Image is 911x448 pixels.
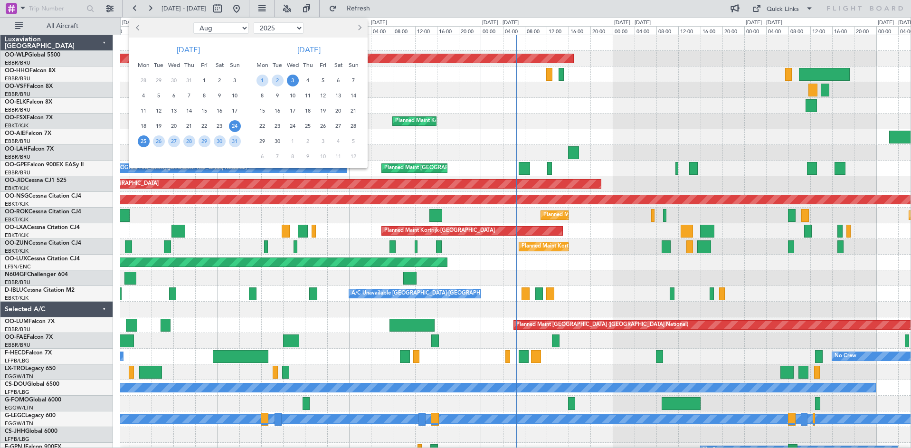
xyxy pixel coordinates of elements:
[317,75,329,86] span: 5
[255,73,270,88] div: 1-9-2025
[199,120,210,132] span: 22
[287,135,299,147] span: 1
[212,103,227,118] div: 16-8-2025
[199,75,210,86] span: 1
[315,118,331,133] div: 26-9-2025
[270,118,285,133] div: 23-9-2025
[214,120,226,132] span: 23
[136,88,151,103] div: 4-8-2025
[151,88,166,103] div: 5-8-2025
[138,75,150,86] span: 28
[168,120,180,132] span: 20
[199,135,210,147] span: 29
[151,118,166,133] div: 19-8-2025
[183,90,195,102] span: 7
[300,133,315,149] div: 2-10-2025
[214,135,226,147] span: 30
[354,20,364,36] button: Next month
[346,103,361,118] div: 21-9-2025
[214,105,226,117] span: 16
[212,57,227,73] div: Sat
[168,90,180,102] span: 6
[285,57,300,73] div: Wed
[229,135,241,147] span: 31
[227,133,242,149] div: 31-8-2025
[302,135,314,147] span: 2
[317,151,329,162] span: 10
[332,135,344,147] span: 4
[317,90,329,102] span: 12
[214,75,226,86] span: 2
[285,73,300,88] div: 3-9-2025
[229,120,241,132] span: 24
[166,133,181,149] div: 27-8-2025
[166,88,181,103] div: 6-8-2025
[181,73,197,88] div: 31-7-2025
[270,133,285,149] div: 30-9-2025
[138,90,150,102] span: 4
[317,120,329,132] span: 26
[183,135,195,147] span: 28
[197,118,212,133] div: 22-8-2025
[346,88,361,103] div: 14-9-2025
[346,149,361,164] div: 12-10-2025
[151,133,166,149] div: 26-8-2025
[138,135,150,147] span: 25
[270,57,285,73] div: Tue
[332,151,344,162] span: 11
[285,88,300,103] div: 10-9-2025
[183,75,195,86] span: 31
[315,57,331,73] div: Fri
[254,22,304,34] select: Select year
[168,105,180,117] span: 13
[315,88,331,103] div: 12-9-2025
[285,133,300,149] div: 1-10-2025
[332,120,344,132] span: 27
[272,135,284,147] span: 30
[181,103,197,118] div: 14-8-2025
[348,151,360,162] span: 12
[181,118,197,133] div: 21-8-2025
[197,57,212,73] div: Fri
[331,149,346,164] div: 11-10-2025
[256,90,268,102] span: 8
[346,57,361,73] div: Sun
[285,118,300,133] div: 24-9-2025
[270,103,285,118] div: 16-9-2025
[331,88,346,103] div: 13-9-2025
[153,105,165,117] span: 12
[255,133,270,149] div: 29-9-2025
[332,105,344,117] span: 20
[168,75,180,86] span: 30
[197,88,212,103] div: 8-8-2025
[348,75,360,86] span: 7
[138,120,150,132] span: 18
[181,57,197,73] div: Thu
[348,105,360,117] span: 21
[287,105,299,117] span: 17
[256,151,268,162] span: 6
[199,90,210,102] span: 8
[346,73,361,88] div: 7-9-2025
[136,118,151,133] div: 18-8-2025
[197,73,212,88] div: 1-8-2025
[255,118,270,133] div: 22-9-2025
[166,103,181,118] div: 13-8-2025
[270,73,285,88] div: 2-9-2025
[153,120,165,132] span: 19
[256,105,268,117] span: 15
[255,57,270,73] div: Mon
[272,75,284,86] span: 2
[212,133,227,149] div: 30-8-2025
[315,103,331,118] div: 19-9-2025
[315,149,331,164] div: 10-10-2025
[317,135,329,147] span: 3
[136,57,151,73] div: Mon
[300,118,315,133] div: 25-9-2025
[272,120,284,132] span: 23
[212,118,227,133] div: 23-8-2025
[300,103,315,118] div: 18-9-2025
[331,73,346,88] div: 6-9-2025
[212,73,227,88] div: 2-8-2025
[168,135,180,147] span: 27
